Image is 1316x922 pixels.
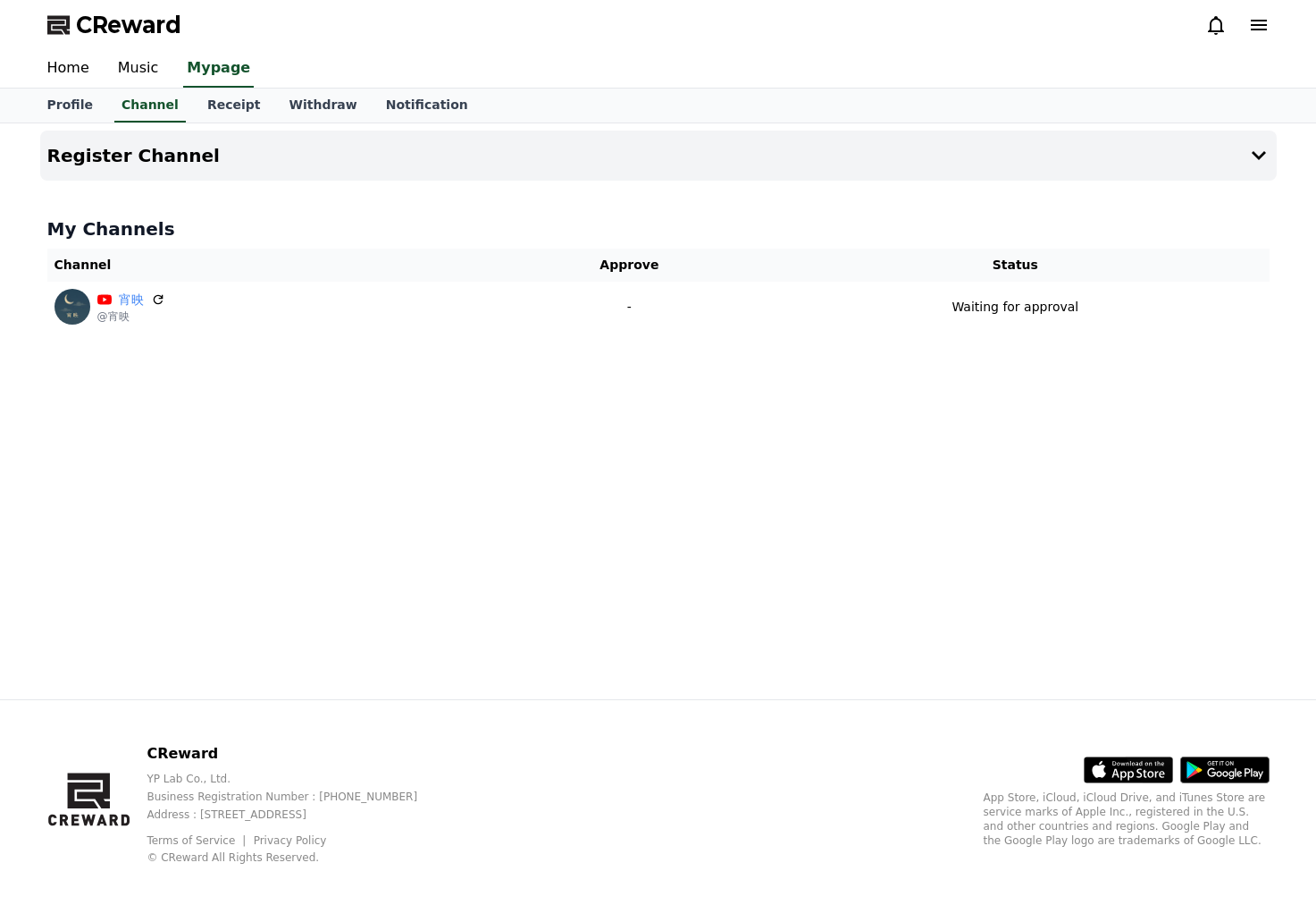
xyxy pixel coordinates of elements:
h4: Register Channel [47,146,220,165]
img: 宵映 [54,289,90,325]
p: @宵映 [97,309,165,324]
a: Channel [114,89,186,123]
a: Receipt [193,89,275,123]
a: Profile [33,89,107,123]
a: Withdraw [274,89,371,123]
p: YP Lab Co., Ltd. [147,772,446,786]
button: Register Channel [40,131,1277,181]
p: Waiting for approval [951,298,1078,317]
a: Mypage [183,50,254,88]
p: Business Registration Number : [PHONE_NUMBER] [147,790,446,804]
p: CReward [147,743,446,765]
a: Notification [372,89,482,123]
p: App Store, iCloud, iCloud Drive, and iTunes Store are service marks of Apple Inc., registered in ... [984,791,1270,848]
h4: My Channels [47,216,1270,241]
th: Channel [47,249,498,282]
a: Music [104,50,173,88]
p: - [505,298,754,317]
th: Approve [498,249,761,282]
p: © CReward All Rights Reserved. [147,850,446,865]
a: CReward [47,11,181,39]
span: CReward [76,11,181,39]
a: Home [33,50,104,88]
p: Address : [STREET_ADDRESS] [147,808,446,822]
th: Status [761,249,1269,282]
a: Terms of Service [147,834,248,847]
a: Privacy Policy [254,834,327,847]
a: 宵映 [119,291,144,309]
